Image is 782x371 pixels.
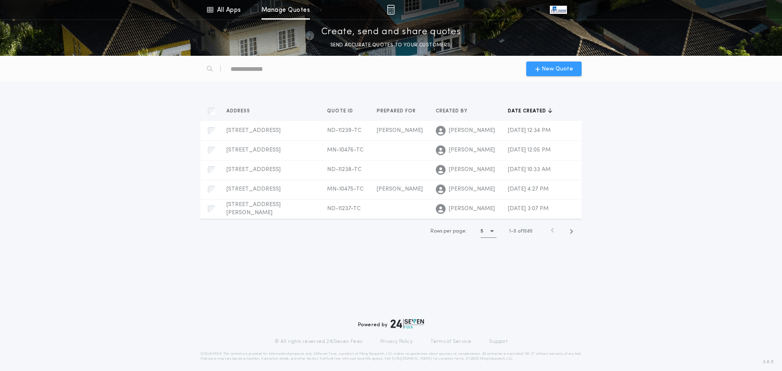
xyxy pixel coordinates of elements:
button: 5 [481,225,496,238]
h1: 5 [481,227,483,235]
div: Powered by [358,319,424,329]
span: MN-10475-TC [327,186,364,192]
span: [PERSON_NAME] [449,127,495,135]
button: New Quote [526,61,582,76]
span: [PERSON_NAME] [449,166,495,174]
span: of 1585 [518,228,533,235]
span: ND-11239-TC [327,127,362,134]
button: Quote ID [327,107,359,115]
span: New Quote [542,65,573,73]
a: Support [489,338,507,345]
span: [PERSON_NAME] [377,186,423,192]
span: [STREET_ADDRESS] [226,186,281,192]
span: Prepared for [377,108,417,114]
button: Created by [436,107,474,115]
span: ND-11237-TC [327,206,361,212]
a: Privacy Policy [380,338,413,345]
button: Address [226,107,256,115]
span: [STREET_ADDRESS][PERSON_NAME] [226,202,281,216]
span: Quote ID [327,108,355,114]
span: [DATE] 10:33 AM [508,167,551,173]
span: [PERSON_NAME] [449,146,495,154]
p: Create, send and share quotes [321,26,461,39]
span: MN-10476-TC [327,147,364,153]
span: [DATE] 4:27 PM [508,186,549,192]
span: ND-11238-TC [327,167,362,173]
p: © All rights reserved. 24|Seven Fees [275,338,362,345]
span: [DATE] 12:05 PM [508,147,551,153]
span: 3.8.0 [763,358,774,366]
img: vs-icon [550,6,567,14]
p: DISCLAIMER: This estimate is provided for informational purposes only. 24|Seven Fees, a product o... [200,351,582,361]
span: Address [226,108,252,114]
span: Created by [436,108,469,114]
button: Date created [508,107,552,115]
span: 5 [514,229,516,234]
p: SEND ACCURATE QUOTES TO YOUR CUSTOMERS. [330,41,452,49]
img: logo [391,319,424,329]
span: [DATE] 3:07 PM [508,206,549,212]
a: Terms of Service [431,338,471,345]
span: Date created [508,108,548,114]
span: [STREET_ADDRESS] [226,147,281,153]
span: [PERSON_NAME] [449,185,495,193]
span: 1 [509,229,511,234]
img: img [387,5,395,15]
span: [STREET_ADDRESS] [226,167,281,173]
a: [URL][DOMAIN_NAME] [392,357,432,360]
span: [DATE] 12:34 PM [508,127,551,134]
span: Rows per page: [431,229,467,234]
span: [PERSON_NAME] [449,205,495,213]
span: [STREET_ADDRESS] [226,127,281,134]
span: [PERSON_NAME] [377,127,423,134]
